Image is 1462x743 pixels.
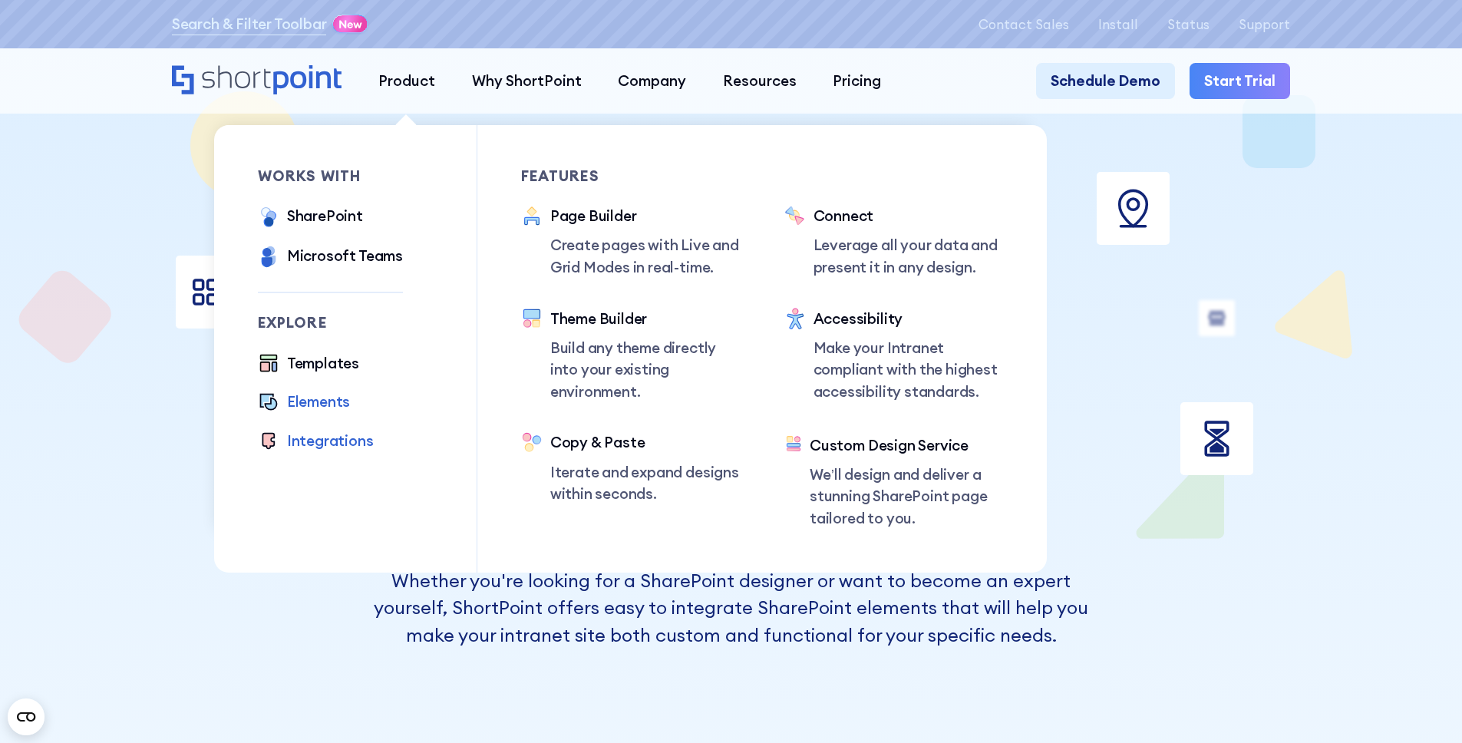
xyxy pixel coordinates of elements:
p: Leverage all your data and present it in any design. [814,234,1004,278]
div: Pricing [833,70,881,92]
a: Pricing [815,63,900,100]
div: Why ShortPoint [472,70,582,92]
div: Copy & Paste [550,431,741,454]
div: Connect [814,205,1004,227]
div: Templates [287,352,359,375]
a: Page BuilderCreate pages with Live and Grid Modes in real-time. [521,205,741,278]
a: Templates [258,352,359,377]
a: ConnectLeverage all your data and present it in any design. [784,205,1004,278]
a: Theme BuilderBuild any theme directly into your existing environment. [521,308,741,403]
div: Accessibility [814,308,1004,330]
a: Custom Design ServiceWe’ll design and deliver a stunning SharePoint page tailored to you. [784,434,1004,530]
div: Features [521,169,741,183]
a: Product [360,63,454,100]
a: Install [1098,17,1138,31]
p: Make your Intranet compliant with the highest accessibility standards. [814,337,1004,403]
div: Custom Design Service [810,434,1003,457]
a: Microsoft Teams [258,245,403,270]
a: Contact Sales [979,17,1069,31]
div: Page Builder [550,205,741,227]
a: Why ShortPoint [454,63,600,100]
p: Create pages with Live and Grid Modes in real-time. [550,234,741,278]
a: Elements [258,391,351,415]
div: Microsoft Teams [287,245,403,267]
div: Company [618,70,686,92]
a: Status [1167,17,1210,31]
p: Iterate and expand designs within seconds. [550,461,741,505]
div: Product [378,70,435,92]
div: Explore [258,315,404,330]
iframe: Chat Widget [1186,565,1462,743]
a: Start Trial [1190,63,1290,100]
div: Resources [723,70,797,92]
a: AccessibilityMake your Intranet compliant with the highest accessibility standards. [784,308,1004,405]
a: Schedule Demo [1036,63,1175,100]
div: Theme Builder [550,308,741,330]
a: Company [599,63,705,100]
p: We’ll design and deliver a stunning SharePoint page tailored to you. [810,464,1003,530]
a: Support [1239,17,1290,31]
button: Open CMP widget [8,698,45,735]
div: Elements [287,391,350,413]
a: SharePoint [258,205,363,230]
div: SharePoint [287,205,363,227]
p: Build any theme directly into your existing environment. [550,337,741,403]
a: Resources [705,63,815,100]
a: Search & Filter Toolbar [172,13,327,35]
a: Copy & PasteIterate and expand designs within seconds. [521,431,741,504]
p: Whether you're looking for a SharePoint designer or want to become an expert yourself, ShortPoint... [369,567,1093,649]
a: Integrations [258,430,374,454]
a: Home [172,65,342,97]
div: Integrations [287,430,374,452]
div: works with [258,169,404,183]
